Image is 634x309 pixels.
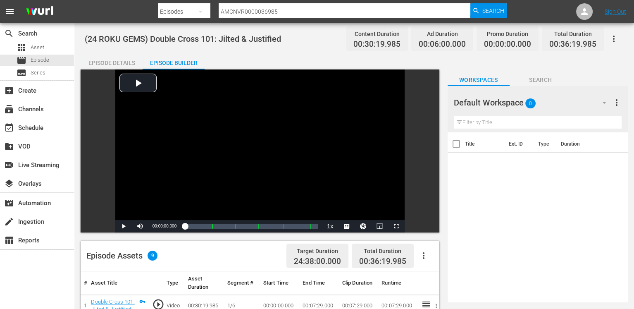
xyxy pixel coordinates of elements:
[454,91,614,114] div: Default Workspace
[4,179,14,189] span: Overlays
[359,245,406,257] div: Total Duration
[338,220,355,232] button: Captions
[510,75,572,85] span: Search
[5,7,15,17] span: menu
[612,98,622,108] span: more_vert
[484,40,531,49] span: 00:00:00.000
[556,132,605,156] th: Duration
[4,235,14,245] span: Reports
[88,271,149,295] th: Asset Title
[148,251,157,261] span: 9
[504,132,533,156] th: Ext. ID
[533,132,556,156] th: Type
[132,220,148,232] button: Mute
[4,217,14,227] span: Ingestion
[4,104,14,114] span: Channels
[465,132,504,156] th: Title
[612,93,622,113] button: more_vert
[31,56,49,64] span: Episode
[484,28,531,40] div: Promo Duration
[470,3,507,18] button: Search
[448,75,510,85] span: Workspaces
[4,29,14,38] span: Search
[359,256,406,266] span: 00:36:19.985
[17,68,26,78] span: Series
[339,271,378,295] th: Clip Duration
[294,245,341,257] div: Target Duration
[525,95,536,112] span: 0
[163,271,185,295] th: Type
[322,220,338,232] button: Playback Rate
[81,53,143,73] div: Episode Details
[153,224,176,228] span: 00:00:00.000
[4,198,14,208] span: Automation
[224,271,260,295] th: Segment #
[260,271,299,295] th: Start Time
[81,271,88,295] th: #
[20,2,60,22] img: ans4CAIJ8jUAAAAAAAAAAAAAAAAAAAAAAAAgQb4GAAAAAAAAAAAAAAAAAAAAAAAAJMjXAAAAAAAAAAAAAAAAAAAAAAAAgAT5G...
[419,28,466,40] div: Ad Duration
[605,8,626,15] a: Sign Out
[482,3,504,18] span: Search
[185,224,318,229] div: Progress Bar
[86,251,157,261] div: Episode Assets
[4,86,14,96] span: Create
[115,69,405,232] div: Video Player
[31,43,44,52] span: Asset
[4,160,14,170] span: Live Streaming
[549,40,596,49] span: 00:36:19.985
[355,220,372,232] button: Jump To Time
[388,220,405,232] button: Fullscreen
[81,53,143,69] button: Episode Details
[17,55,26,65] span: Episode
[378,271,417,295] th: Runtime
[4,141,14,151] span: VOD
[17,43,26,53] span: Asset
[549,28,596,40] div: Total Duration
[419,40,466,49] span: 00:06:00.000
[299,271,338,295] th: End Time
[85,34,281,44] span: (24 ROKU GEMS) Double Cross 101: Jilted & Justified
[185,271,224,295] th: Asset Duration
[294,257,341,266] span: 24:38:00.000
[353,40,400,49] span: 00:30:19.985
[31,69,45,77] span: Series
[372,220,388,232] button: Picture-in-Picture
[143,53,205,69] button: Episode Builder
[353,28,400,40] div: Content Duration
[4,123,14,133] span: Schedule
[115,220,132,232] button: Play
[143,53,205,73] div: Episode Builder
